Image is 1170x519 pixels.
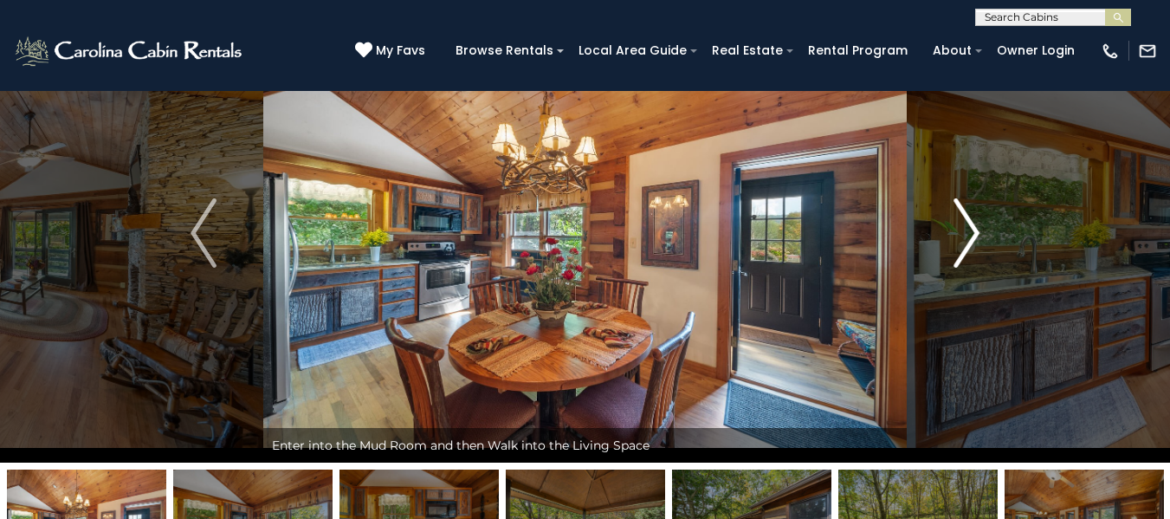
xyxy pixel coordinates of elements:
[799,37,916,64] a: Rental Program
[924,37,980,64] a: About
[355,42,430,61] a: My Favs
[191,198,217,268] img: arrow
[376,42,425,60] span: My Favs
[144,3,263,463] button: Previous
[988,37,1083,64] a: Owner Login
[1138,42,1157,61] img: mail-regular-white.png
[953,198,979,268] img: arrow
[13,34,247,68] img: White-1-2.png
[907,3,1026,463] button: Next
[1101,42,1120,61] img: phone-regular-white.png
[703,37,792,64] a: Real Estate
[263,428,907,463] div: Enter into the Mud Room and then Walk into the Living Space
[447,37,562,64] a: Browse Rentals
[570,37,695,64] a: Local Area Guide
